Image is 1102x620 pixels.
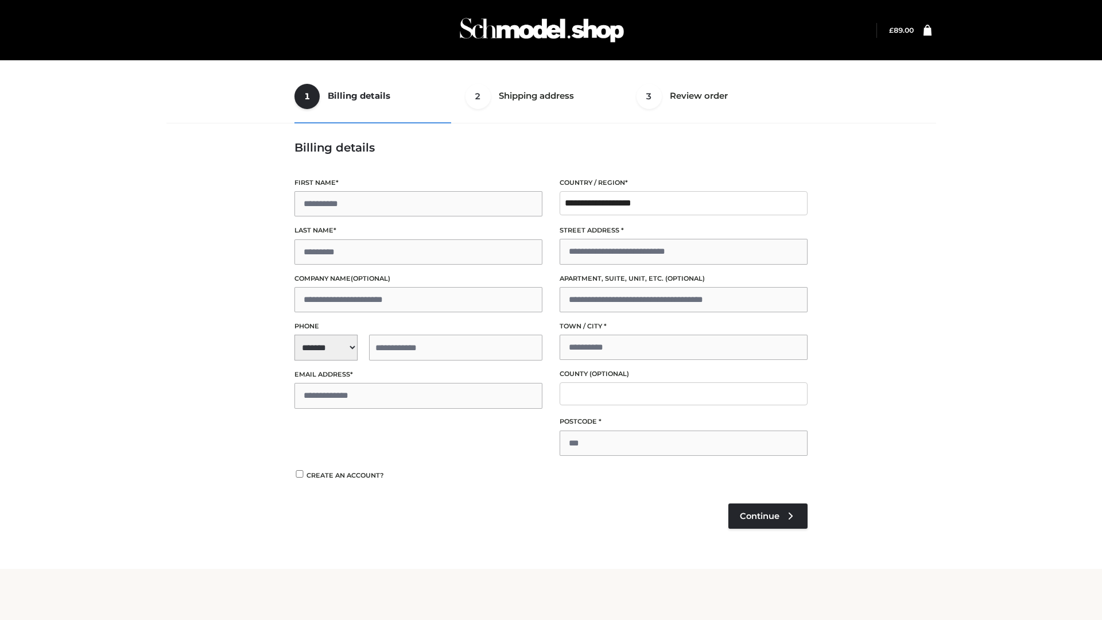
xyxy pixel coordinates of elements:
[294,369,542,380] label: Email address
[294,273,542,284] label: Company name
[665,274,705,282] span: (optional)
[560,177,808,188] label: Country / Region
[294,225,542,236] label: Last name
[740,511,779,521] span: Continue
[889,26,914,34] bdi: 89.00
[456,7,628,53] img: Schmodel Admin 964
[889,26,914,34] a: £89.00
[294,321,542,332] label: Phone
[306,471,384,479] span: Create an account?
[294,141,808,154] h3: Billing details
[351,274,390,282] span: (optional)
[728,503,808,529] a: Continue
[560,225,808,236] label: Street address
[889,26,894,34] span: £
[589,370,629,378] span: (optional)
[294,470,305,478] input: Create an account?
[560,369,808,379] label: County
[294,177,542,188] label: First name
[560,321,808,332] label: Town / City
[560,416,808,427] label: Postcode
[560,273,808,284] label: Apartment, suite, unit, etc.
